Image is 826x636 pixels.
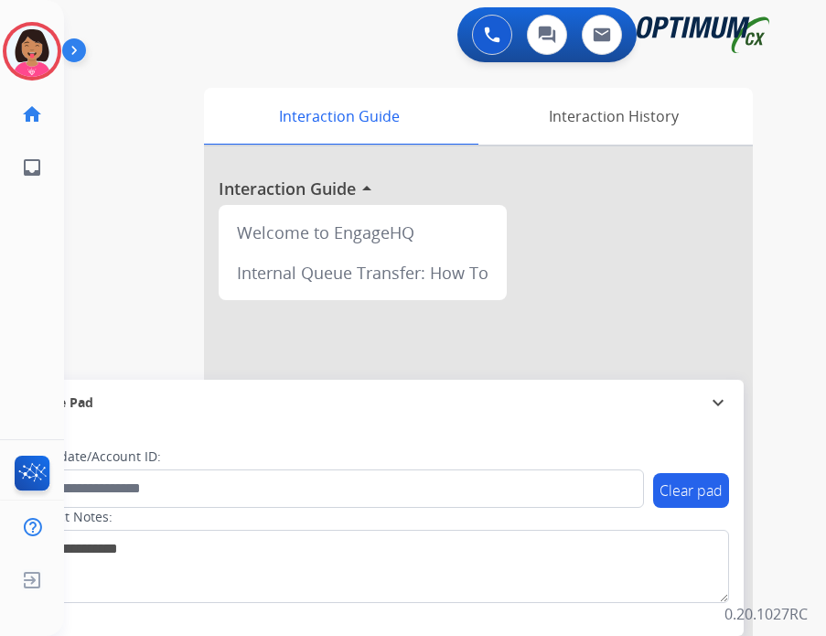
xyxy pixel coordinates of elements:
[707,392,729,414] mat-icon: expand_more
[474,88,753,145] div: Interaction History
[724,603,808,625] p: 0.20.1027RC
[23,508,113,526] label: Contact Notes:
[6,26,58,77] img: avatar
[226,212,499,253] div: Welcome to EngageHQ
[21,156,43,178] mat-icon: inbox
[24,447,161,466] label: Candidate/Account ID:
[226,253,499,293] div: Internal Queue Transfer: How To
[204,88,474,145] div: Interaction Guide
[21,103,43,125] mat-icon: home
[653,473,729,508] button: Clear pad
